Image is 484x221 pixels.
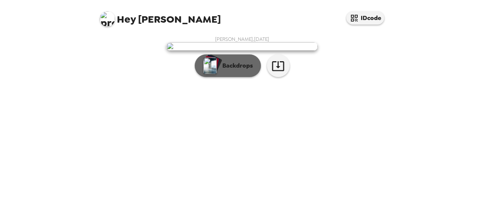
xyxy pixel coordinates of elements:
img: profile pic [100,11,115,26]
img: user [166,42,318,51]
button: Backdrops [195,54,261,77]
span: [PERSON_NAME] , [DATE] [215,36,269,42]
p: Backdrops [219,61,253,70]
span: [PERSON_NAME] [100,8,221,25]
button: IDcode [346,11,384,25]
span: Hey [117,12,136,26]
